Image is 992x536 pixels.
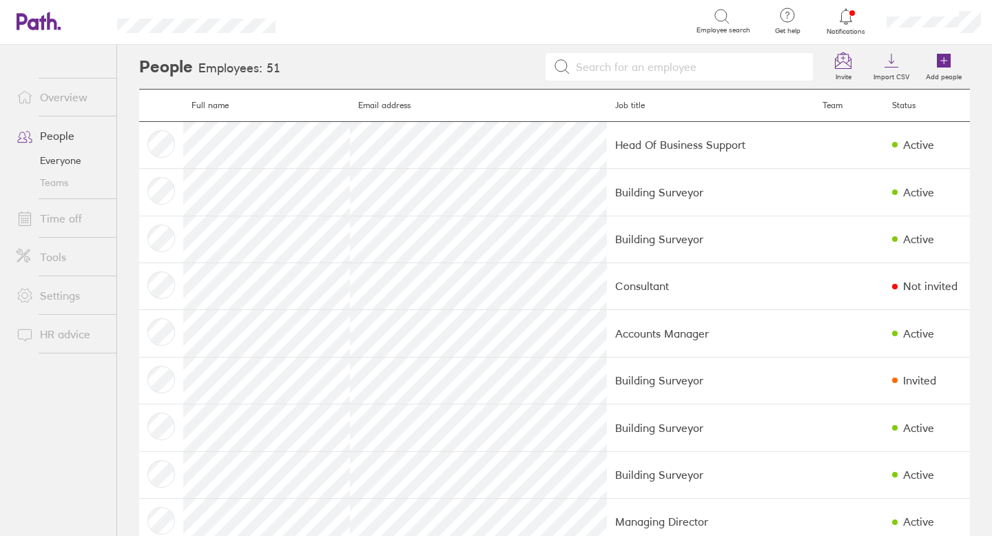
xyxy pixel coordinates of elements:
[903,327,934,340] div: Active
[903,515,934,528] div: Active
[570,54,805,80] input: Search for an employee
[903,138,934,151] div: Active
[6,282,116,309] a: Settings
[139,45,193,89] h2: People
[607,262,814,309] td: Consultant
[6,320,116,348] a: HR advice
[198,61,280,76] h3: Employees: 51
[824,7,869,36] a: Notifications
[903,233,934,245] div: Active
[607,90,814,122] th: Job title
[607,404,814,451] td: Building Surveyor
[827,69,860,81] label: Invite
[6,243,116,271] a: Tools
[821,45,865,89] a: Invite
[765,27,810,35] span: Get help
[814,90,884,122] th: Team
[6,150,116,172] a: Everyone
[607,121,814,168] td: Head Of Business Support
[903,374,936,386] div: Invited
[6,205,116,232] a: Time off
[918,45,970,89] a: Add people
[607,169,814,216] td: Building Surveyor
[607,310,814,357] td: Accounts Manager
[918,69,970,81] label: Add people
[607,216,814,262] td: Building Surveyor
[865,45,918,89] a: Import CSV
[903,468,934,481] div: Active
[6,172,116,194] a: Teams
[6,83,116,111] a: Overview
[607,451,814,498] td: Building Surveyor
[607,357,814,404] td: Building Surveyor
[824,28,869,36] span: Notifications
[350,90,607,122] th: Email address
[6,122,116,150] a: People
[884,90,970,122] th: Status
[865,69,918,81] label: Import CSV
[313,14,348,27] div: Search
[903,422,934,434] div: Active
[903,280,958,292] div: Not invited
[696,26,750,34] span: Employee search
[183,90,350,122] th: Full name
[903,186,934,198] div: Active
